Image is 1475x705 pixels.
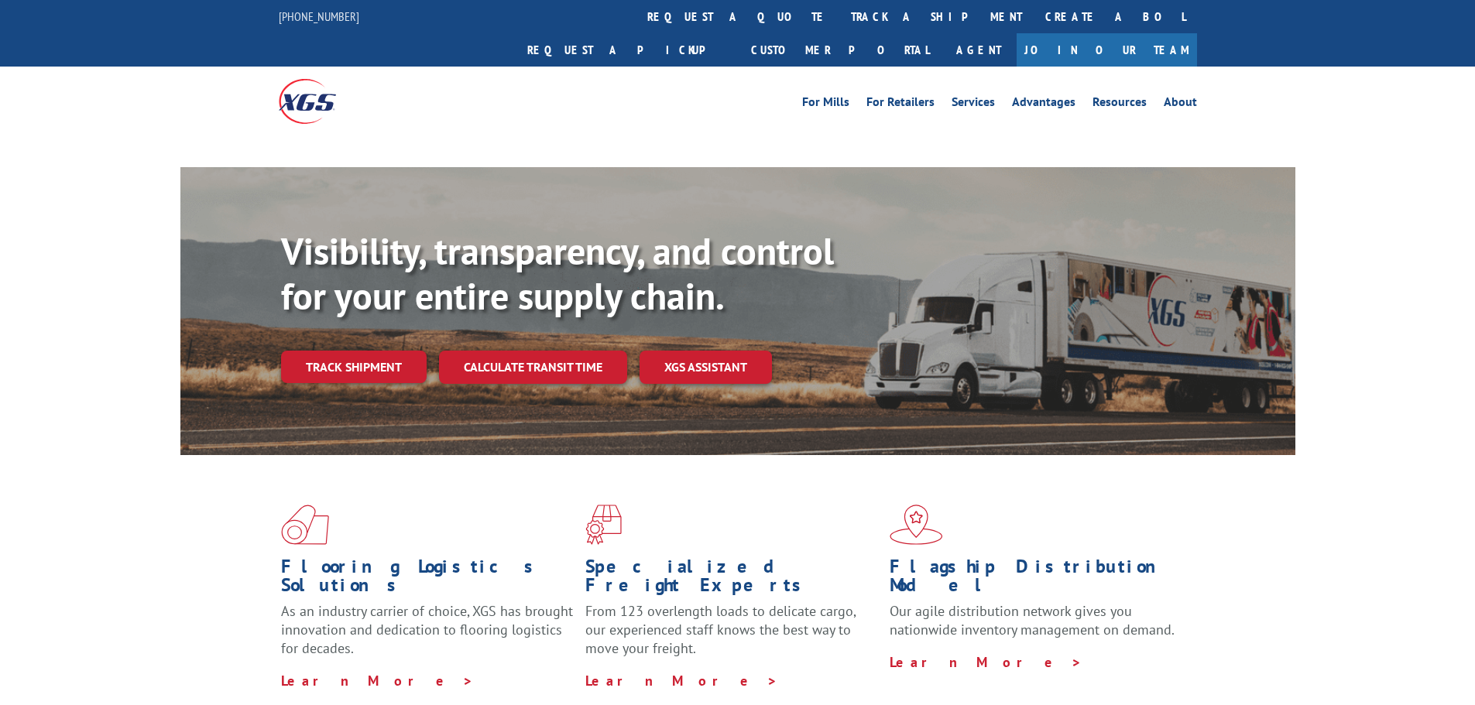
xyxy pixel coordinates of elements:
[890,653,1082,671] a: Learn More >
[281,557,574,602] h1: Flooring Logistics Solutions
[739,33,941,67] a: Customer Portal
[585,602,878,671] p: From 123 overlength loads to delicate cargo, our experienced staff knows the best way to move you...
[890,602,1175,638] span: Our agile distribution network gives you nationwide inventory management on demand.
[281,227,834,320] b: Visibility, transparency, and control for your entire supply chain.
[281,505,329,545] img: xgs-icon-total-supply-chain-intelligence-red
[281,672,474,690] a: Learn More >
[516,33,739,67] a: Request a pickup
[585,557,878,602] h1: Specialized Freight Experts
[952,96,995,113] a: Services
[585,672,778,690] a: Learn More >
[281,602,573,657] span: As an industry carrier of choice, XGS has brought innovation and dedication to flooring logistics...
[1093,96,1147,113] a: Resources
[1164,96,1197,113] a: About
[585,505,622,545] img: xgs-icon-focused-on-flooring-red
[890,505,943,545] img: xgs-icon-flagship-distribution-model-red
[281,351,427,383] a: Track shipment
[640,351,772,384] a: XGS ASSISTANT
[1012,96,1075,113] a: Advantages
[279,9,359,24] a: [PHONE_NUMBER]
[439,351,627,384] a: Calculate transit time
[802,96,849,113] a: For Mills
[890,557,1182,602] h1: Flagship Distribution Model
[866,96,935,113] a: For Retailers
[1017,33,1197,67] a: Join Our Team
[941,33,1017,67] a: Agent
